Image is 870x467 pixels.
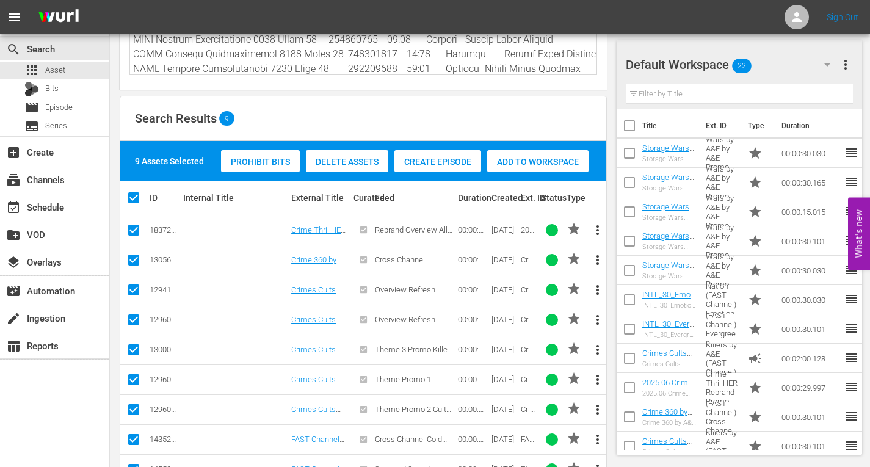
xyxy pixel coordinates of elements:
span: Channels [6,173,21,187]
div: Storage Wars Make That Money Promo 30 [642,155,696,163]
div: 129602124 [150,375,179,384]
span: more_vert [590,342,605,357]
a: Crimes Cults Killers by A&E (FAST Channel) Theme Promo 2 Cults Refresh [291,405,347,451]
span: Promo [748,234,763,248]
div: 00:00:30.030 [458,435,488,444]
button: more_vert [583,425,612,454]
a: Crimes Cults Killers by A&E (FAST Channel) Overview Refresh [291,315,344,361]
span: Promo [748,263,763,278]
span: reorder [844,292,858,306]
th: Duration [774,109,847,143]
div: Bits [24,82,39,96]
span: PROMO [567,311,581,326]
a: Crimes Cults Killers by A&E (FAST Channel) Ad Slate 120 [642,349,695,385]
div: Feed [375,193,455,203]
th: Title [642,109,698,143]
div: Storage Wars Overview Promo 30 [642,184,696,192]
span: Bits [45,82,59,95]
span: Promo [748,175,763,190]
td: 00:00:30.101 [777,432,844,461]
div: 9 Assets Selected [135,155,204,167]
span: reorder [844,233,858,248]
div: 00:00:30.101 [458,285,488,294]
div: 130005153 [150,345,179,354]
span: Episode [24,100,39,115]
div: ID [150,193,179,203]
span: more_vert [590,432,605,447]
div: 183724687 [150,225,179,234]
span: reorder [844,262,858,277]
td: 00:02:00.128 [777,344,844,373]
button: more_vert [583,245,612,275]
div: Storage Wars United Storage of America Promo 30 [642,272,696,280]
span: Asset [24,63,39,78]
a: Storage Wars United Storage of America Promo 30 [642,261,694,297]
span: reorder [844,380,858,394]
span: Crime 360 by A&E (FAST Channel) Cross Channel Evergreen Freevee [521,255,538,420]
span: 9 [219,114,234,123]
span: reorder [844,204,858,219]
div: 129414463 [150,285,179,294]
span: Promo [748,410,763,424]
span: Create [6,145,21,160]
td: 00:00:15.015 [777,197,844,226]
span: more_vert [838,57,853,72]
div: Ext. ID [521,193,538,203]
div: Internal Title [183,193,288,203]
span: Theme Promo 1 Crimes Refresh [375,375,436,393]
span: Schedule [6,200,21,215]
textarea: Lorem IP Dolorsi ametcons Adip Elitsed doeiusmo tempo 4196.71 Incid UtlaboREE Dolorem Aliqu 31 03... [133,19,596,74]
td: 00:00:30.030 [777,256,844,285]
span: reorder [844,145,858,160]
a: Storage Wars Make That Money Promo 30 [642,143,694,180]
button: more_vert [583,395,612,424]
span: more_vert [590,283,605,297]
div: Curated [353,193,371,203]
span: Promo [748,439,763,454]
a: Crimes Cults Killers by A&E (FAST Channel) Theme 3 Promo Killers Refresh [291,345,347,391]
span: Series [24,119,39,134]
div: [DATE] [491,405,517,414]
td: 00:00:30.030 [777,285,844,314]
span: reorder [844,175,858,189]
td: 2025.06 Crime ThrillHER Rebrand Promo 30 [701,373,742,402]
span: PROMO [567,401,581,416]
span: Prohibit Bits [221,157,300,167]
td: 00:00:30.101 [777,402,844,432]
span: Automation [6,284,21,299]
td: Tiny House Nation (FAST Channel) Evergreen [GEOGRAPHIC_DATA] [701,314,742,344]
span: Ad [748,351,763,366]
a: INTL_30_Evergreen_Tiny House Nation_Promo [642,319,696,356]
span: Delete Assets [306,157,388,167]
span: Cross Channel Cold Case Files Overview Tied Together [375,435,447,462]
div: 129602125 [150,405,179,414]
div: Type [567,193,579,203]
span: Series [45,120,67,132]
img: ans4CAIJ8jUAAAAAAAAAAAAAAAAAAAAAAAAgQb4GAAAAAAAAAAAAAAAAAAAAAAAAJMjXAAAAAAAAAAAAAAAAAAAAAAAAgAT5G... [29,3,88,32]
div: [DATE] [491,315,517,324]
div: Status [542,193,563,203]
th: Ext. ID [698,109,741,143]
div: 00:00:30.101 [458,405,488,414]
td: 00:00:29.997 [777,373,844,402]
span: Ingestion [6,311,21,326]
div: External Title [291,193,350,203]
div: Storage Wars Overview Promo 15 [642,214,696,222]
div: [DATE] [491,345,517,354]
span: Cross Channel Evergreen Freevee [375,255,438,273]
a: Sign Out [827,12,858,22]
div: 143528209 [150,435,179,444]
span: PROMO [567,341,581,356]
td: Storage Wars by A&E by A&E Promo 30 [701,256,742,285]
div: 00:00:29.997 [458,225,488,234]
td: Storage Wars by A&E by A&E Promo 30 [701,168,742,197]
button: more_vert [583,305,612,335]
span: more_vert [590,372,605,387]
span: Create Episode [394,157,481,167]
span: Overlays [6,255,21,270]
span: reorder [844,321,858,336]
span: Asset [45,64,65,76]
div: [DATE] [491,435,517,444]
td: Crimes Cults Killers by A&E (FAST Channel) Ad Slate 120 [701,344,742,373]
span: Theme 3 Promo Killers Refresh [375,345,454,363]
